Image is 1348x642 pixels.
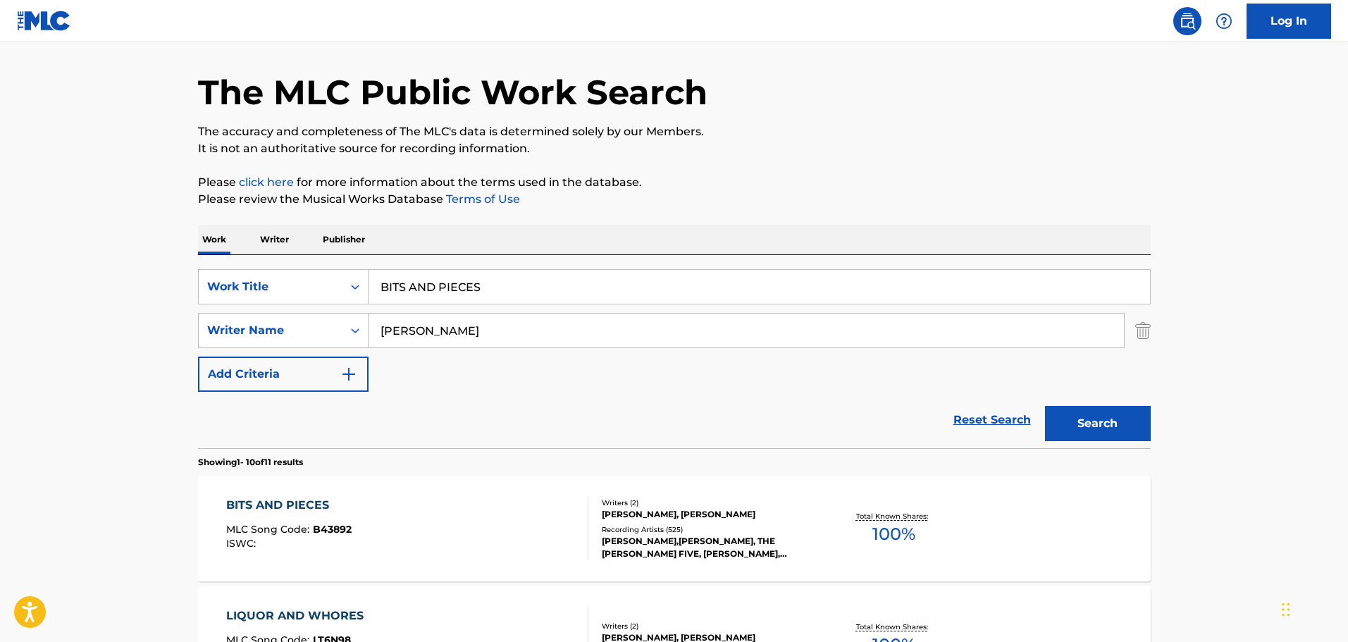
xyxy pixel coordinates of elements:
[198,269,1151,448] form: Search Form
[313,523,352,536] span: B43892
[319,225,369,254] p: Publisher
[602,498,815,508] div: Writers ( 2 )
[198,191,1151,208] p: Please review the Musical Works Database
[856,622,932,632] p: Total Known Shares:
[443,192,520,206] a: Terms of Use
[207,278,334,295] div: Work Title
[602,621,815,631] div: Writers ( 2 )
[1278,574,1348,642] iframe: Chat Widget
[198,456,303,469] p: Showing 1 - 10 of 11 results
[226,497,352,514] div: BITS AND PIECES
[872,521,915,547] span: 100 %
[198,123,1151,140] p: The accuracy and completeness of The MLC's data is determined solely by our Members.
[207,322,334,339] div: Writer Name
[1179,13,1196,30] img: search
[239,175,294,189] a: click here
[856,511,932,521] p: Total Known Shares:
[198,140,1151,157] p: It is not an authoritative source for recording information.
[226,607,371,624] div: LIQUOR AND WHORES
[256,225,293,254] p: Writer
[946,405,1038,436] a: Reset Search
[602,508,815,521] div: [PERSON_NAME], [PERSON_NAME]
[226,537,259,550] span: ISWC :
[1173,7,1201,35] a: Public Search
[1247,4,1331,39] a: Log In
[340,366,357,383] img: 9d2ae6d4665cec9f34b9.svg
[1045,406,1151,441] button: Search
[17,11,71,31] img: MLC Logo
[1135,313,1151,348] img: Delete Criterion
[198,225,230,254] p: Work
[602,535,815,560] div: [PERSON_NAME],[PERSON_NAME], THE [PERSON_NAME] FIVE, [PERSON_NAME],[PERSON_NAME], THE [PERSON_NAM...
[226,523,313,536] span: MLC Song Code :
[602,524,815,535] div: Recording Artists ( 525 )
[1216,13,1232,30] img: help
[198,174,1151,191] p: Please for more information about the terms used in the database.
[1210,7,1238,35] div: Help
[1282,588,1290,631] div: Drag
[198,476,1151,581] a: BITS AND PIECESMLC Song Code:B43892ISWC:Writers (2)[PERSON_NAME], [PERSON_NAME]Recording Artists ...
[198,71,707,113] h1: The MLC Public Work Search
[198,357,369,392] button: Add Criteria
